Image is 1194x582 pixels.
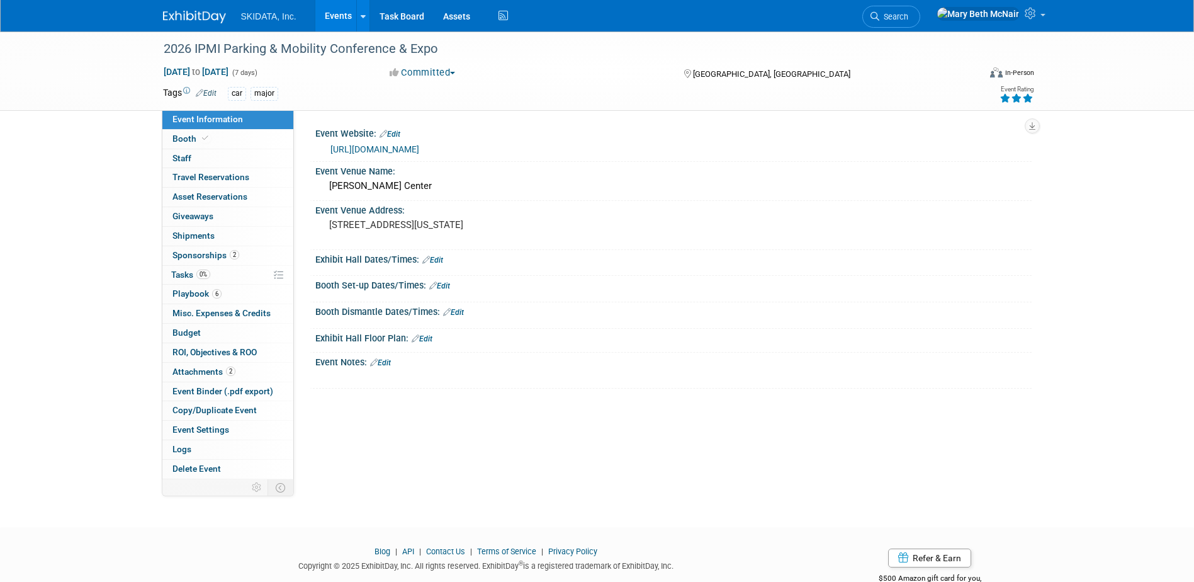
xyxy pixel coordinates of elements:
[162,421,293,440] a: Event Settings
[315,276,1032,292] div: Booth Set-up Dates/Times:
[385,66,460,79] button: Committed
[315,353,1032,369] div: Event Notes:
[212,289,222,299] span: 6
[937,7,1020,21] img: Mary Beth McNair
[443,308,464,317] a: Edit
[162,168,293,187] a: Travel Reservations
[392,547,400,556] span: |
[315,162,1032,178] div: Event Venue Name:
[162,130,293,149] a: Booth
[162,363,293,382] a: Attachments2
[315,250,1032,266] div: Exhibit Hall Dates/Times:
[162,304,293,323] a: Misc. Expenses & Credits
[172,153,191,163] span: Staff
[519,560,523,567] sup: ®
[246,479,268,496] td: Personalize Event Tab Strip
[172,191,247,202] span: Asset Reservations
[241,11,296,21] span: SKIDATA, Inc.
[380,130,400,139] a: Edit
[172,308,271,318] span: Misc. Expenses & Credits
[330,144,419,154] a: [URL][DOMAIN_NAME]
[162,401,293,420] a: Copy/Duplicate Event
[172,464,221,474] span: Delete Event
[429,282,450,290] a: Edit
[162,324,293,343] a: Budget
[172,328,201,338] span: Budget
[196,270,210,279] span: 0%
[315,201,1032,217] div: Event Venue Address:
[196,89,217,98] a: Edit
[172,444,191,454] span: Logs
[162,266,293,285] a: Tasks0%
[231,69,257,77] span: (7 days)
[162,343,293,362] a: ROI, Objectives & ROO
[190,67,202,77] span: to
[172,114,243,124] span: Event Information
[329,219,600,231] pre: [STREET_ADDRESS][US_STATE]
[412,334,432,343] a: Edit
[163,66,229,77] span: [DATE] [DATE]
[172,347,257,357] span: ROI, Objectives & ROO
[172,386,273,396] span: Event Binder (.pdf export)
[163,557,810,572] div: Copyright © 2025 ExhibitDay, Inc. All rights reserved. ExhibitDay is a registered trademark of Ex...
[422,256,443,265] a: Edit
[1005,68,1034,77] div: In-Person
[162,285,293,304] a: Playbook6
[172,288,222,299] span: Playbook
[467,547,475,556] span: |
[315,302,1032,319] div: Booth Dismantle Dates/Times:
[162,460,293,479] a: Delete Event
[228,87,246,100] div: car
[315,329,1032,345] div: Exhibit Hall Floor Plan:
[268,479,293,496] td: Toggle Event Tabs
[1000,86,1033,93] div: Event Rating
[888,549,971,568] a: Refer & Earn
[202,135,208,142] i: Booth reservation complete
[162,246,293,265] a: Sponsorships2
[172,250,239,260] span: Sponsorships
[162,110,293,129] a: Event Information
[162,227,293,246] a: Shipments
[163,11,226,23] img: ExhibitDay
[172,172,249,182] span: Travel Reservations
[402,547,414,556] a: API
[172,405,257,415] span: Copy/Duplicate Event
[172,367,235,377] span: Attachments
[162,382,293,401] a: Event Binder (.pdf export)
[862,6,920,28] a: Search
[163,86,217,101] td: Tags
[375,547,390,556] a: Blog
[538,547,546,556] span: |
[172,425,229,435] span: Event Settings
[162,188,293,207] a: Asset Reservations
[230,250,239,260] span: 2
[416,547,424,556] span: |
[172,231,215,241] span: Shipments
[162,440,293,459] a: Logs
[162,149,293,168] a: Staff
[548,547,597,556] a: Privacy Policy
[315,124,1032,140] div: Event Website:
[172,134,211,144] span: Booth
[171,270,210,280] span: Tasks
[990,67,1003,77] img: Format-Inperson.png
[159,38,960,60] div: 2026 IPMI Parking & Mobility Conference & Expo
[226,367,235,376] span: 2
[162,207,293,226] a: Giveaways
[370,358,391,367] a: Edit
[251,87,278,100] div: major
[172,211,213,221] span: Giveaways
[477,547,536,556] a: Terms of Service
[693,69,850,79] span: [GEOGRAPHIC_DATA], [GEOGRAPHIC_DATA]
[426,547,465,556] a: Contact Us
[879,12,908,21] span: Search
[325,176,1022,196] div: [PERSON_NAME] Center
[905,66,1035,84] div: Event Format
